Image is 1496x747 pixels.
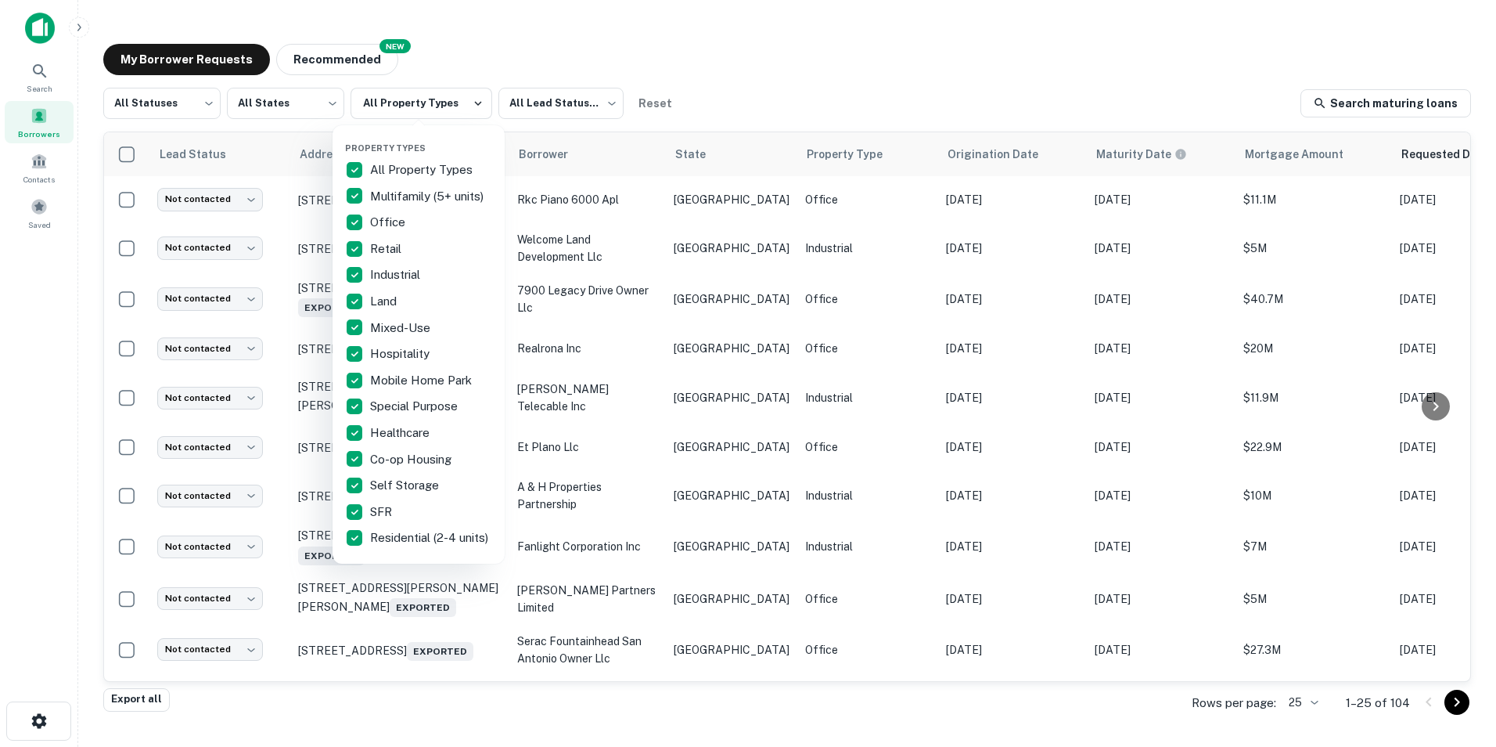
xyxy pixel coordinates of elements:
[370,450,455,469] p: Co-op Housing
[370,187,487,206] p: Multifamily (5+ units)
[370,213,408,232] p: Office
[370,371,475,390] p: Mobile Home Park
[1418,622,1496,697] iframe: Chat Widget
[370,345,433,363] p: Hospitality
[370,265,423,284] p: Industrial
[345,143,426,153] span: Property Types
[370,503,395,521] p: SFR
[370,240,405,258] p: Retail
[370,161,476,179] p: All Property Types
[370,529,491,547] p: Residential (2-4 units)
[370,292,400,311] p: Land
[370,476,442,495] p: Self Storage
[370,397,461,416] p: Special Purpose
[370,319,433,337] p: Mixed-Use
[370,424,433,442] p: Healthcare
